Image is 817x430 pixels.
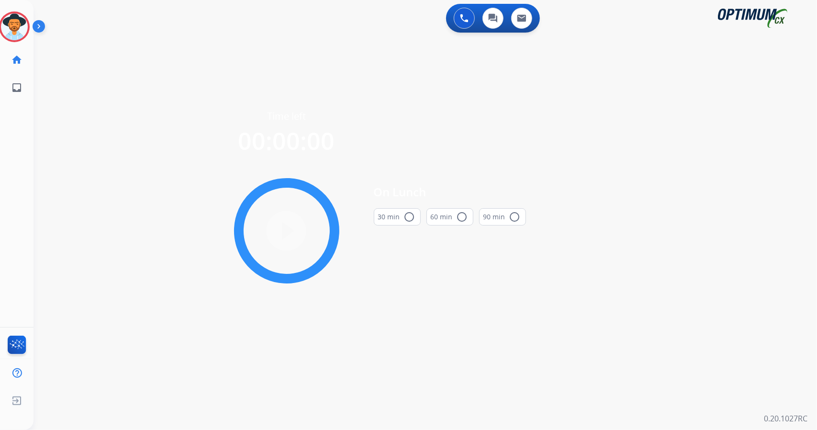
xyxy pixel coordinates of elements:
mat-icon: home [11,54,22,66]
img: avatar [1,13,28,40]
mat-icon: radio_button_unchecked [404,211,415,223]
mat-icon: inbox [11,82,22,93]
button: 30 min [374,208,421,226]
span: On Lunch [374,183,526,201]
button: 90 min [479,208,526,226]
span: Time left [267,110,306,123]
mat-icon: radio_button_unchecked [509,211,521,223]
button: 60 min [426,208,473,226]
p: 0.20.1027RC [764,413,807,424]
mat-icon: radio_button_unchecked [457,211,468,223]
span: 00:00:00 [238,124,335,157]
